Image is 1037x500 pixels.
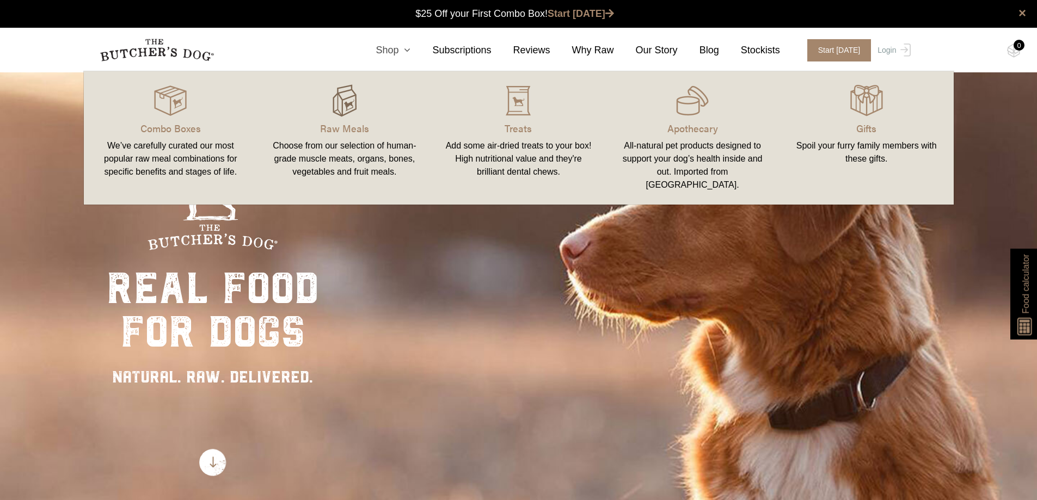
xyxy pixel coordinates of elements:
img: TBD_Cart-Empty.png [1007,44,1021,58]
a: Apothecary All-natural pet products designed to support your dog’s health inside and out. Importe... [605,82,780,194]
a: Why Raw [550,43,614,58]
a: Start [DATE] [796,39,875,61]
div: All-natural pet products designed to support your dog’s health inside and out. Imported from [GEO... [618,139,766,192]
div: Add some air-dried treats to your box! High nutritional value and they're brilliant dental chews. [445,139,593,178]
p: Treats [445,121,593,135]
p: Apothecary [618,121,766,135]
p: Gifts [793,121,941,135]
img: TBD_build-A-Box_Hover.png [328,84,361,117]
a: Start [DATE] [548,8,614,19]
a: Our Story [614,43,678,58]
a: Combo Boxes We’ve carefully curated our most popular raw meal combinations for specific benefits ... [84,82,258,194]
a: Blog [678,43,719,58]
div: Spoil your furry family members with these gifts. [793,139,941,165]
a: Stockists [719,43,780,58]
a: close [1018,7,1026,20]
p: Raw Meals [271,121,419,135]
div: Choose from our selection of human-grade muscle meats, organs, bones, vegetables and fruit meals. [271,139,419,178]
div: We’ve carefully curated our most popular raw meal combinations for specific benefits and stages o... [97,139,245,178]
a: Subscriptions [410,43,491,58]
p: Combo Boxes [97,121,245,135]
a: Login [875,39,910,61]
div: 0 [1014,40,1024,51]
span: Start [DATE] [807,39,872,61]
a: Shop [354,43,410,58]
a: Raw Meals Choose from our selection of human-grade muscle meats, organs, bones, vegetables and fr... [257,82,432,194]
a: Treats Add some air-dried treats to your box! High nutritional value and they're brilliant dental... [432,82,606,194]
a: Gifts Spoil your furry family members with these gifts. [780,82,954,194]
div: real food for dogs [107,267,319,354]
span: Food calculator [1019,254,1032,313]
div: NATURAL. RAW. DELIVERED. [107,365,319,389]
a: Reviews [492,43,550,58]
